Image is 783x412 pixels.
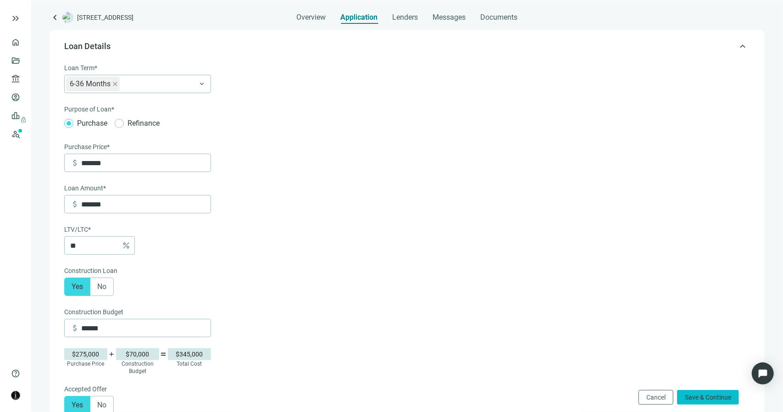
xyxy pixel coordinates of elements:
span: Cancel [646,394,666,401]
div: $70,000 [116,348,159,360]
span: Application [341,13,378,22]
span: percent [122,241,131,250]
span: Loan Details [64,41,111,51]
span: Lenders [393,13,418,22]
div: Open Intercom Messenger [752,362,774,384]
span: help [11,369,20,378]
span: Construction Budget [64,307,123,317]
span: Overview [297,13,326,22]
span: Messages [433,13,466,22]
span: Accepted Offer [64,384,107,394]
span: equal [160,351,167,358]
span: attach_money [70,158,79,167]
span: Purpose of Loan* [64,104,114,114]
span: LTV/LTC* [64,224,91,234]
span: close [112,81,118,87]
span: Total Cost [177,361,202,367]
img: deal-logo [62,12,73,23]
span: Loan Amount* [64,183,106,193]
span: No [97,401,106,409]
span: Loan Term* [64,63,97,73]
button: Save & Continue [677,390,739,405]
div: $275,000 [64,348,107,360]
span: attach_money [70,200,79,209]
span: attach_money [70,323,79,333]
span: Documents [481,13,518,22]
span: 6-36 Months [66,77,120,91]
button: keyboard_double_arrow_right [10,13,21,24]
div: $345,000 [168,348,211,360]
span: Construction Loan [64,266,117,276]
span: Save & Continue [685,394,731,401]
span: Purchase Price* [64,142,110,152]
span: Purchase Price [67,361,105,367]
img: avatar [11,391,20,400]
a: keyboard_arrow_left [50,12,61,23]
span: Purchase [73,117,111,129]
span: Refinance [124,117,163,129]
span: Construction Budget [122,361,154,374]
span: 6-36 Months [70,77,111,91]
span: Yes [72,401,83,409]
span: add [108,351,116,358]
span: [STREET_ADDRESS] [77,13,133,22]
button: Cancel [639,390,673,405]
span: Yes [72,282,83,291]
span: No [97,282,106,291]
